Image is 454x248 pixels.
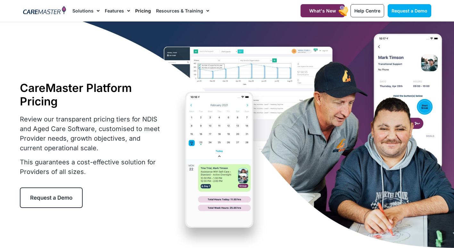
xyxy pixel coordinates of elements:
span: What's New [309,8,336,13]
span: Request a Demo [30,194,72,201]
a: Request a Demo [388,4,431,17]
a: Help Centre [351,4,384,17]
p: Review our transparent pricing tiers for NDIS and Aged Care Software, customised to meet Provider... [20,114,164,153]
span: Help Centre [354,8,380,13]
h1: CareMaster Platform Pricing [20,81,164,108]
p: This guarantees a cost-effective solution for Providers of all sizes. [20,157,164,177]
img: CareMaster Logo [23,6,66,16]
a: Request a Demo [20,187,83,208]
a: What's New [301,4,345,17]
span: Request a Demo [392,8,427,13]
